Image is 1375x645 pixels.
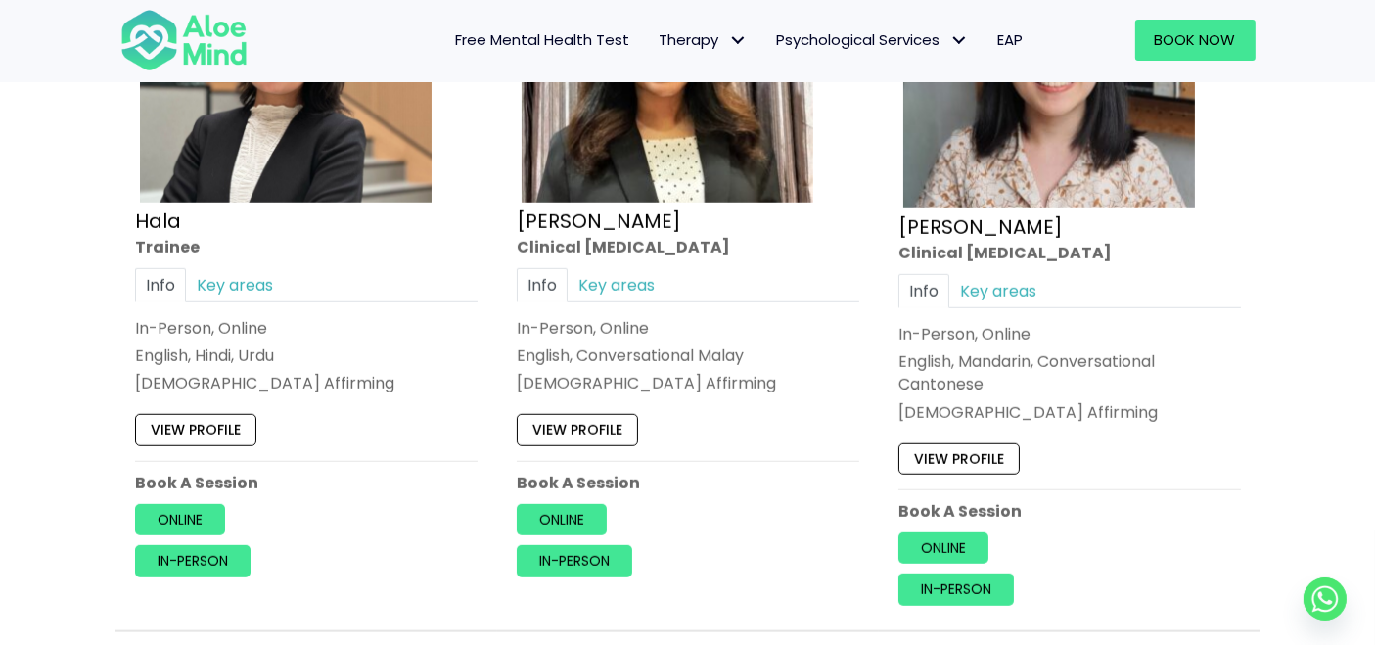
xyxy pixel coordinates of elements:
[186,268,284,302] a: Key areas
[135,372,478,394] div: [DEMOGRAPHIC_DATA] Affirming
[898,532,988,564] a: Online
[724,26,753,55] span: Therapy: submenu
[1135,20,1256,61] a: Book Now
[1155,29,1236,50] span: Book Now
[777,29,969,50] span: Psychological Services
[1304,577,1347,621] a: Whatsapp
[456,29,630,50] span: Free Mental Health Test
[898,212,1063,240] a: [PERSON_NAME]
[898,443,1020,475] a: View profile
[660,29,748,50] span: Therapy
[517,317,859,340] div: In-Person, Online
[898,323,1241,346] div: In-Person, Online
[517,268,568,302] a: Info
[135,545,251,576] a: In-person
[135,414,256,445] a: View profile
[949,274,1047,308] a: Key areas
[517,235,859,257] div: Clinical [MEDICAL_DATA]
[517,472,859,494] p: Book A Session
[984,20,1038,61] a: EAP
[517,545,632,576] a: In-person
[517,207,681,234] a: [PERSON_NAME]
[135,268,186,302] a: Info
[135,317,478,340] div: In-Person, Online
[898,274,949,308] a: Info
[441,20,645,61] a: Free Mental Health Test
[135,235,478,257] div: Trainee
[273,20,1038,61] nav: Menu
[645,20,762,61] a: TherapyTherapy: submenu
[120,8,248,72] img: Aloe mind Logo
[517,504,607,535] a: Online
[135,345,478,367] p: English, Hindi, Urdu
[898,500,1241,523] p: Book A Session
[762,20,984,61] a: Psychological ServicesPsychological Services: submenu
[517,345,859,367] p: English, Conversational Malay
[135,472,478,494] p: Book A Session
[517,372,859,394] div: [DEMOGRAPHIC_DATA] Affirming
[898,574,1014,605] a: In-person
[998,29,1024,50] span: EAP
[135,504,225,535] a: Online
[898,241,1241,263] div: Clinical [MEDICAL_DATA]
[898,350,1241,395] p: English, Mandarin, Conversational Cantonese
[135,207,181,234] a: Hala
[945,26,974,55] span: Psychological Services: submenu
[517,414,638,445] a: View profile
[568,268,665,302] a: Key areas
[898,400,1241,423] div: [DEMOGRAPHIC_DATA] Affirming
